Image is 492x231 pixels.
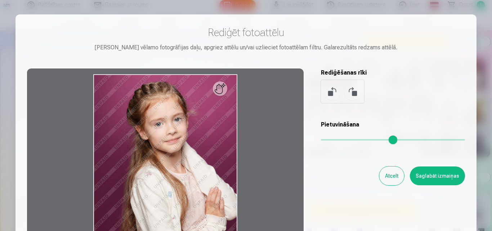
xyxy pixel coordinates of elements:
button: Saglabāt izmaiņas [410,166,465,185]
div: [PERSON_NAME] vēlamo fotogrāfijas daļu, apgriez attēlu un/vai uzlieciet fotoattēlam filtru. Galar... [27,43,465,52]
h5: Pietuvināšana [321,120,465,129]
h5: Rediģēšanas rīki [321,68,465,77]
button: Atcelt [379,166,404,185]
h3: Rediģēt fotoattēlu [27,26,465,39]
